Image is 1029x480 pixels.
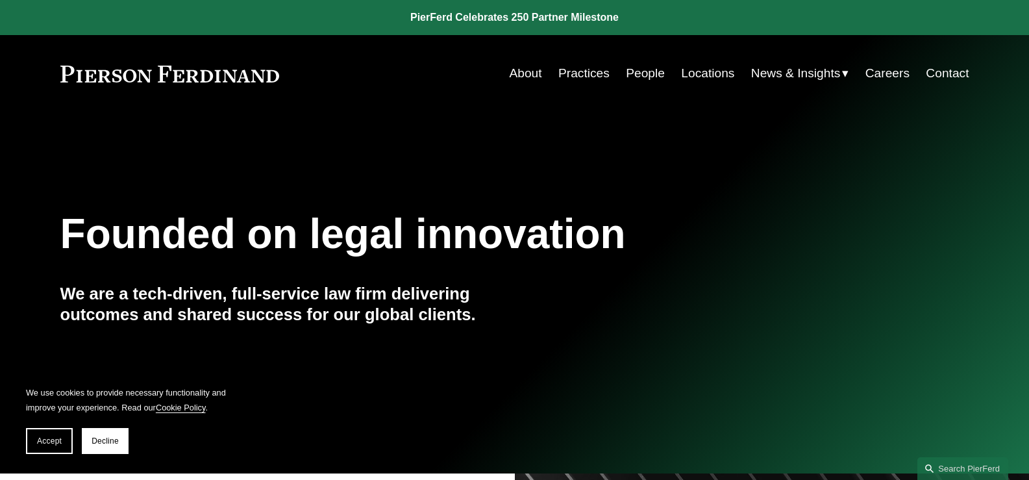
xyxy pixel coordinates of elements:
span: News & Insights [751,62,841,85]
a: Locations [681,61,734,86]
a: Practices [558,61,610,86]
a: folder dropdown [751,61,849,86]
a: People [626,61,665,86]
a: Cookie Policy [156,403,206,412]
button: Accept [26,428,73,454]
h4: We are a tech-driven, full-service law firm delivering outcomes and shared success for our global... [60,283,515,325]
section: Cookie banner [13,372,247,467]
p: We use cookies to provide necessary functionality and improve your experience. Read our . [26,385,234,415]
button: Decline [82,428,129,454]
span: Accept [37,436,62,446]
h1: Founded on legal innovation [60,210,818,258]
a: Contact [926,61,969,86]
a: Careers [865,61,910,86]
a: About [509,61,541,86]
span: Decline [92,436,119,446]
a: Search this site [917,457,1008,480]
